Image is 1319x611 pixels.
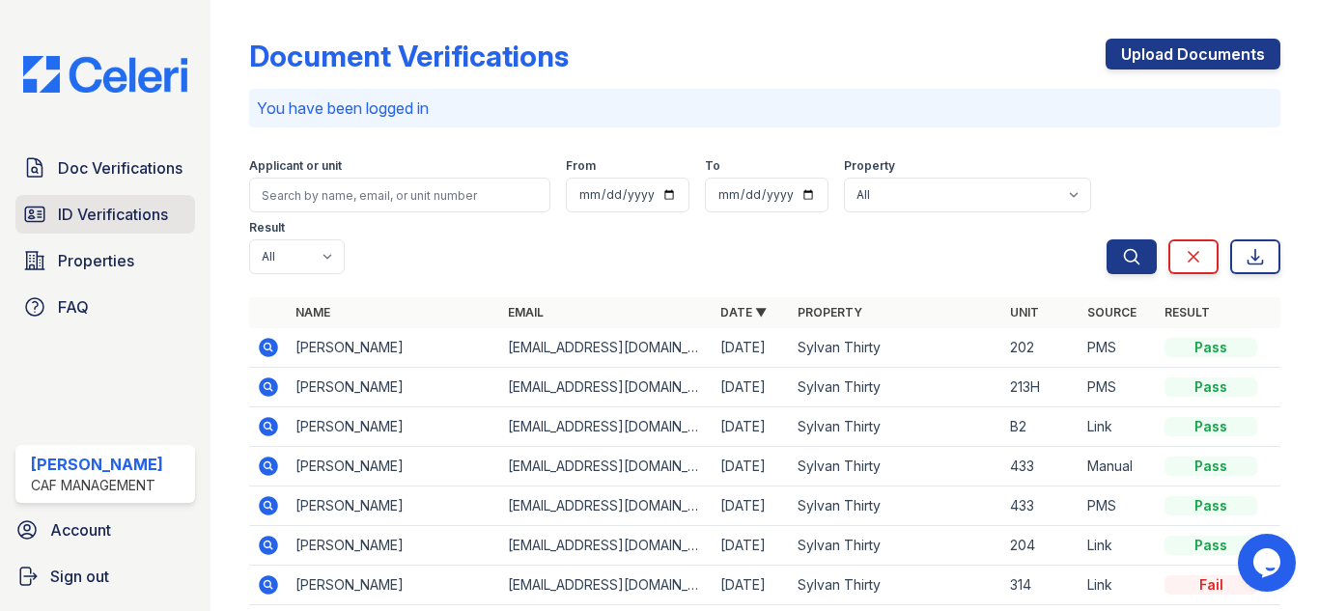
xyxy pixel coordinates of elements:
[1165,496,1257,515] div: Pass
[249,220,285,236] label: Result
[844,158,895,174] label: Property
[288,566,500,605] td: [PERSON_NAME]
[500,486,713,526] td: [EMAIL_ADDRESS][DOMAIN_NAME]
[790,447,1002,486] td: Sylvan Thirty
[58,295,89,319] span: FAQ
[790,486,1002,526] td: Sylvan Thirty
[295,305,330,319] a: Name
[31,476,163,495] div: CAF Management
[720,305,767,319] a: Date ▼
[8,56,203,93] img: CE_Logo_Blue-a8612792a0a2168367f1c8372b55b34899dd931a85d93a1a3d3e32e68fde9ad4.png
[288,447,500,486] td: [PERSON_NAME]
[288,368,500,407] td: [PERSON_NAME]
[288,407,500,447] td: [PERSON_NAME]
[713,486,790,526] td: [DATE]
[1002,447,1080,486] td: 433
[1002,328,1080,368] td: 202
[249,178,550,212] input: Search by name, email, or unit number
[508,305,544,319] a: Email
[713,368,790,407] td: [DATE]
[790,328,1002,368] td: Sylvan Thirty
[50,565,109,588] span: Sign out
[713,566,790,605] td: [DATE]
[798,305,862,319] a: Property
[50,518,111,542] span: Account
[500,526,713,566] td: [EMAIL_ADDRESS][DOMAIN_NAME]
[1165,305,1210,319] a: Result
[288,486,500,526] td: [PERSON_NAME]
[288,328,500,368] td: [PERSON_NAME]
[1238,534,1300,592] iframe: chat widget
[500,328,713,368] td: [EMAIL_ADDRESS][DOMAIN_NAME]
[1002,368,1080,407] td: 213H
[58,156,182,180] span: Doc Verifications
[1080,486,1157,526] td: PMS
[288,526,500,566] td: [PERSON_NAME]
[790,566,1002,605] td: Sylvan Thirty
[8,557,203,596] a: Sign out
[249,39,569,73] div: Document Verifications
[1165,457,1257,476] div: Pass
[1002,407,1080,447] td: B2
[1080,368,1157,407] td: PMS
[257,97,1273,120] p: You have been logged in
[1165,417,1257,436] div: Pass
[249,158,342,174] label: Applicant or unit
[1080,526,1157,566] td: Link
[15,195,195,234] a: ID Verifications
[1080,407,1157,447] td: Link
[566,158,596,174] label: From
[1106,39,1280,69] a: Upload Documents
[1002,486,1080,526] td: 433
[1080,566,1157,605] td: Link
[1002,566,1080,605] td: 314
[1165,575,1257,595] div: Fail
[500,566,713,605] td: [EMAIL_ADDRESS][DOMAIN_NAME]
[8,511,203,549] a: Account
[705,158,720,174] label: To
[1087,305,1137,319] a: Source
[15,149,195,187] a: Doc Verifications
[1002,526,1080,566] td: 204
[500,407,713,447] td: [EMAIL_ADDRESS][DOMAIN_NAME]
[790,368,1002,407] td: Sylvan Thirty
[713,407,790,447] td: [DATE]
[713,328,790,368] td: [DATE]
[790,407,1002,447] td: Sylvan Thirty
[1165,536,1257,555] div: Pass
[713,447,790,486] td: [DATE]
[15,288,195,326] a: FAQ
[500,447,713,486] td: [EMAIL_ADDRESS][DOMAIN_NAME]
[1080,328,1157,368] td: PMS
[58,249,134,272] span: Properties
[1010,305,1039,319] a: Unit
[31,453,163,476] div: [PERSON_NAME]
[713,526,790,566] td: [DATE]
[58,203,168,226] span: ID Verifications
[1165,338,1257,357] div: Pass
[1080,447,1157,486] td: Manual
[1165,377,1257,397] div: Pass
[790,526,1002,566] td: Sylvan Thirty
[15,241,195,280] a: Properties
[500,368,713,407] td: [EMAIL_ADDRESS][DOMAIN_NAME]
